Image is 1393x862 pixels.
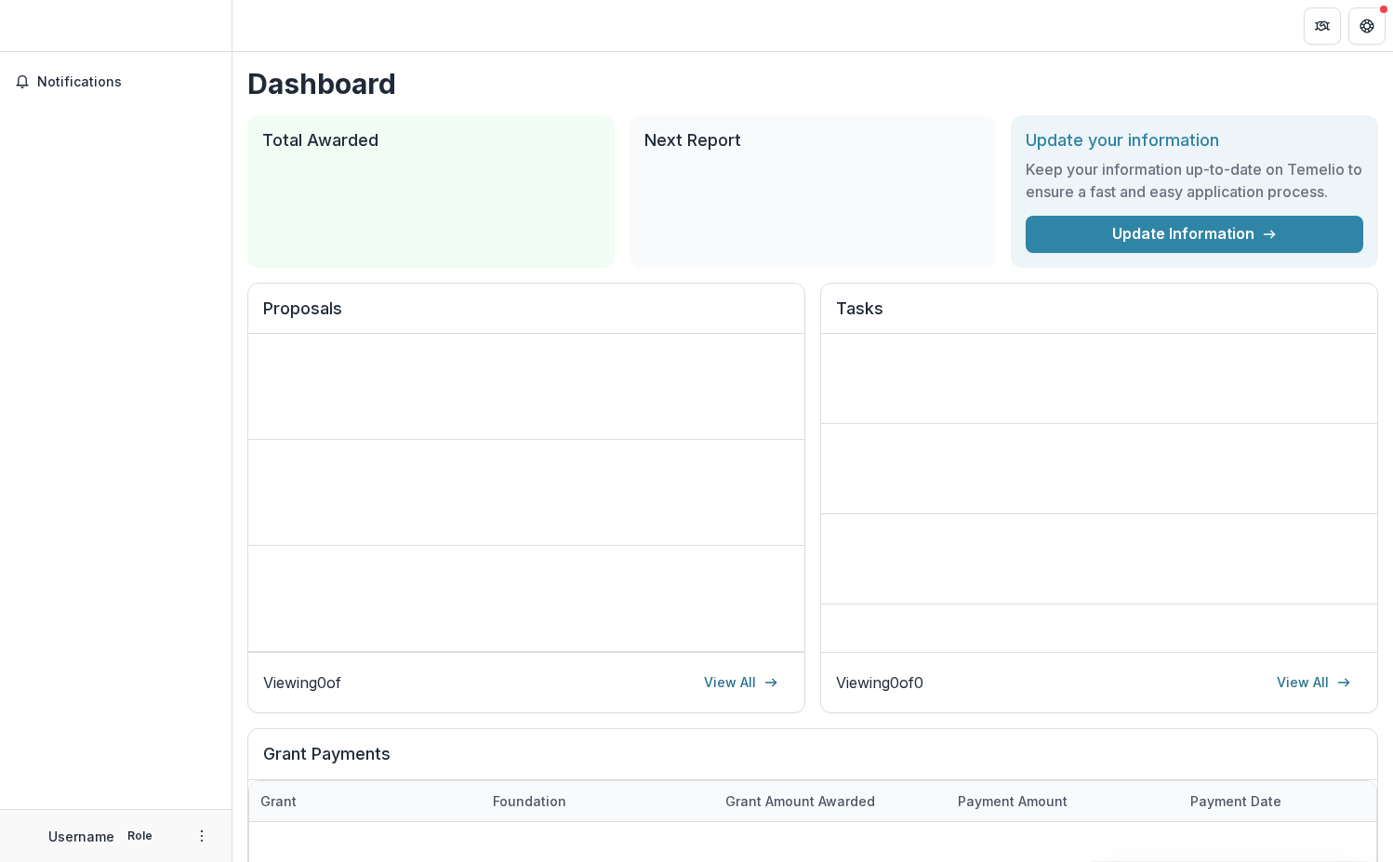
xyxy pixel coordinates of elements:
a: View All [1266,668,1362,697]
h1: Dashboard [247,67,1378,100]
h2: Update your information [1026,130,1363,151]
span: Notifications [37,74,217,90]
p: Role [122,828,158,844]
button: Partners [1304,7,1341,45]
h2: Total Awarded [262,130,600,151]
button: More [191,825,213,847]
h2: Grant Payments [263,744,1362,779]
a: View All [693,668,789,697]
h2: Proposals [263,298,789,334]
h2: Tasks [836,298,1362,334]
h3: Keep your information up-to-date on Temelio to ensure a fast and easy application process. [1026,158,1363,203]
p: Viewing 0 of [263,671,341,694]
p: Viewing 0 of 0 [836,671,923,694]
button: Get Help [1348,7,1386,45]
p: Username [48,827,114,846]
button: Notifications [7,67,224,97]
h2: Next Report [644,130,982,151]
a: Update Information [1026,216,1363,253]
